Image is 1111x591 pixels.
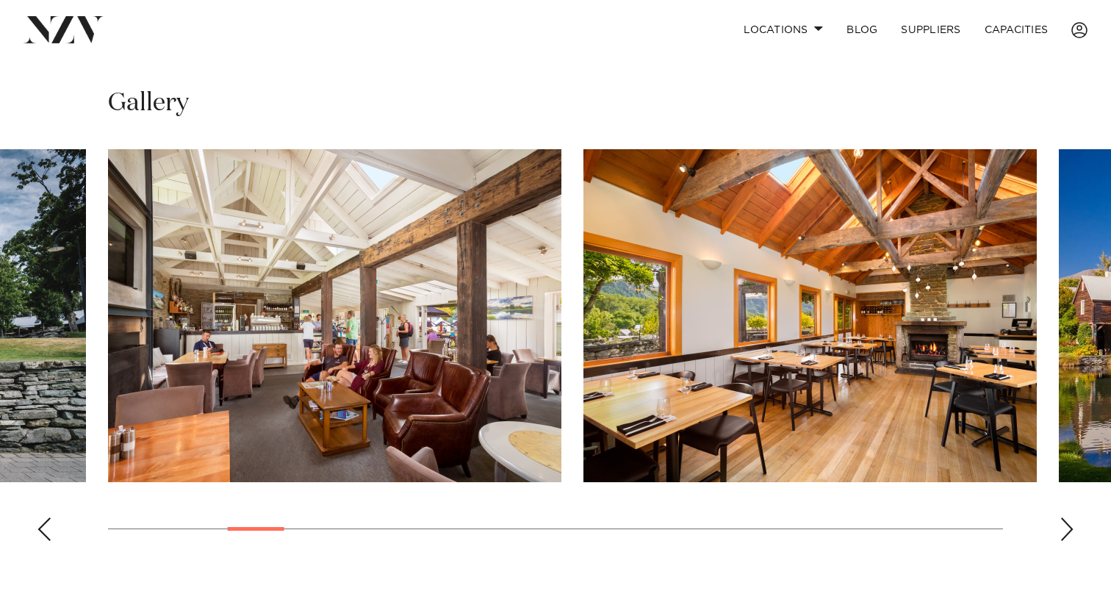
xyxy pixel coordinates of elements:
img: nzv-logo.png [24,16,104,43]
a: Capacities [973,14,1060,46]
h2: Gallery [108,87,189,120]
a: Locations [732,14,835,46]
a: SUPPLIERS [889,14,972,46]
swiper-slide: 5 / 30 [108,149,561,482]
a: BLOG [835,14,889,46]
swiper-slide: 6 / 30 [583,149,1037,482]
